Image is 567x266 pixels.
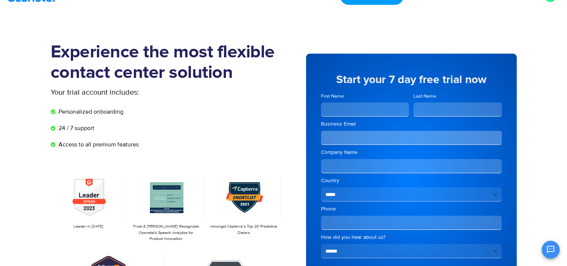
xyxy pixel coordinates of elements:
button: Open chat [542,241,560,259]
label: Company Name [321,149,502,156]
p: Amongst Capterra’s Top 20 Predictive Dialers [210,224,277,236]
label: Phone [321,205,502,213]
label: Country [321,177,502,184]
label: How did you hear about us? [321,234,502,241]
h1: Experience the most flexible contact center solution [51,42,284,83]
h5: Start your 7 day free trial now [321,74,502,85]
span: 24 / 7 support [57,124,94,133]
p: Leader in [DATE] [54,224,122,230]
label: Business Email [321,120,502,128]
span: Personalized onboarding [57,107,123,116]
p: Frost & [PERSON_NAME] Recognizes Ozonetel's Speech Analytics for Product Innovation [132,224,200,242]
p: Your trial account includes: [51,87,228,98]
label: Last Name [413,93,502,100]
label: First Name [321,93,409,100]
span: Access to all premium features [57,140,139,149]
